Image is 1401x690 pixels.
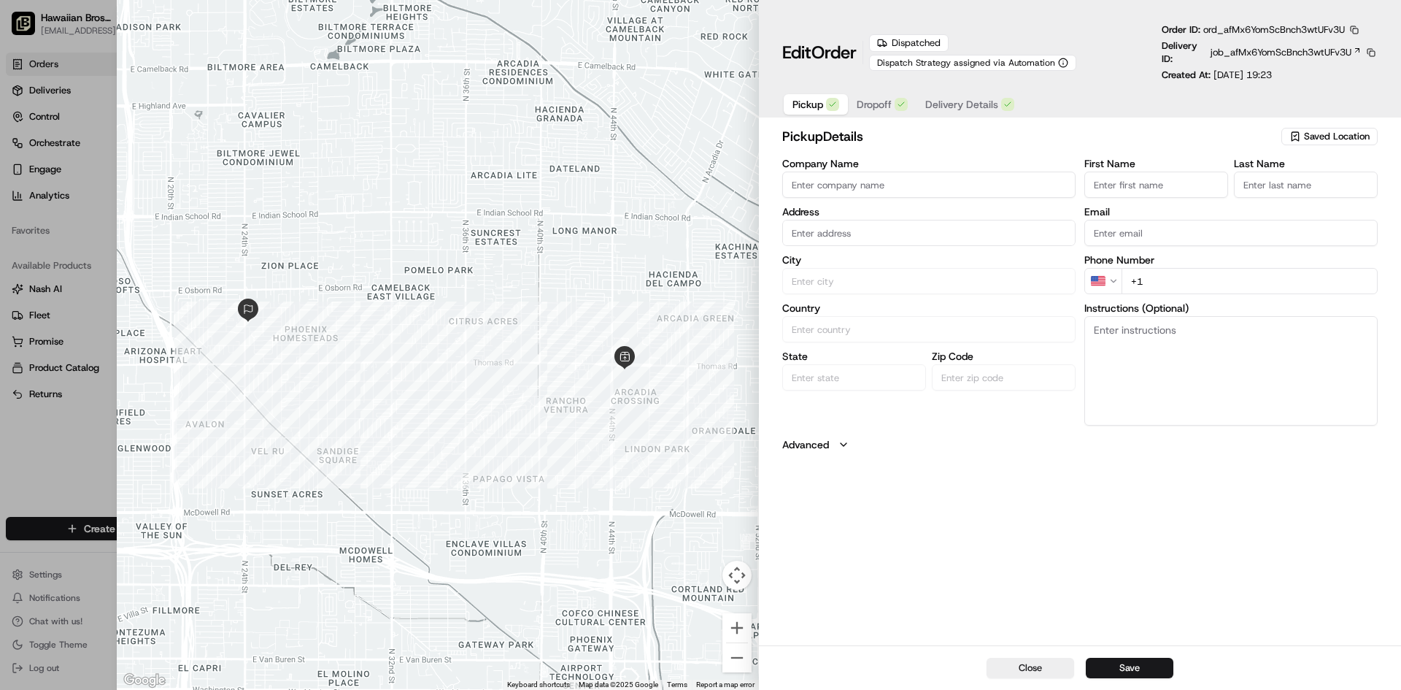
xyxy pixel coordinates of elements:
[1162,39,1378,66] div: Delivery ID:
[722,643,752,672] button: Zoom out
[1203,23,1345,36] span: ord_afMx6YomScBnch3wtUFv3U
[811,41,857,64] span: Order
[1084,220,1378,246] input: Enter email
[138,212,234,226] span: API Documentation
[15,139,41,166] img: 1736555255976-a54dd68f-1ca7-489b-9aae-adbdc363a1c4
[869,34,949,52] div: Dispatched
[9,206,117,232] a: 📗Knowledge Base
[782,351,926,361] label: State
[869,55,1076,71] button: Dispatch Strategy assigned via Automation
[38,94,263,110] input: Got a question? Start typing here...
[782,303,1076,313] label: Country
[782,255,1076,265] label: City
[15,213,26,225] div: 📗
[782,207,1076,217] label: Address
[103,247,177,258] a: Powered byPylon
[1281,126,1378,147] button: Saved Location
[932,351,1076,361] label: Zip Code
[1084,172,1228,198] input: Enter first name
[507,680,570,690] button: Keyboard shortcuts
[782,364,926,391] input: Enter state
[782,268,1076,294] input: Enter city
[50,139,239,154] div: Start new chat
[1211,46,1351,59] span: job_afMx6YomScBnch3wtUFv3U
[1234,172,1378,198] input: Enter last name
[987,658,1074,678] button: Close
[782,437,829,452] label: Advanced
[123,213,135,225] div: 💻
[15,58,266,82] p: Welcome 👋
[782,437,1378,452] button: Advanced
[722,613,752,643] button: Zoom in
[925,97,998,112] span: Delivery Details
[120,671,169,690] a: Open this area in Google Maps (opens a new window)
[667,681,687,689] a: Terms (opens in new tab)
[932,364,1076,391] input: Enter zip code
[696,681,754,689] a: Report a map error
[117,206,240,232] a: 💻API Documentation
[1122,268,1378,294] input: Enter phone number
[1304,130,1370,143] span: Saved Location
[1162,23,1345,37] p: Order ID:
[1234,158,1378,169] label: Last Name
[1213,69,1272,81] span: [DATE] 19:23
[1084,158,1228,169] label: First Name
[782,158,1076,169] label: Company Name
[782,220,1076,246] input: 4445 E Thomas Rd, Phoenix, AZ 85018, USA
[1162,69,1272,82] p: Created At:
[120,671,169,690] img: Google
[1211,46,1362,59] a: job_afMx6YomScBnch3wtUFv3U
[857,97,892,112] span: Dropoff
[1084,255,1378,265] label: Phone Number
[722,561,752,590] button: Map camera controls
[1084,303,1378,313] label: Instructions (Optional)
[50,154,185,166] div: We're available if you need us!
[782,172,1076,198] input: Enter company name
[29,212,112,226] span: Knowledge Base
[1086,658,1173,678] button: Save
[579,681,658,689] span: Map data ©2025 Google
[782,41,857,64] h1: Edit
[248,144,266,161] button: Start new chat
[145,248,177,258] span: Pylon
[1084,207,1378,217] label: Email
[782,316,1076,342] input: Enter country
[792,97,823,112] span: Pickup
[15,15,44,44] img: Nash
[877,57,1055,69] span: Dispatch Strategy assigned via Automation
[782,126,1278,147] h2: pickup Details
